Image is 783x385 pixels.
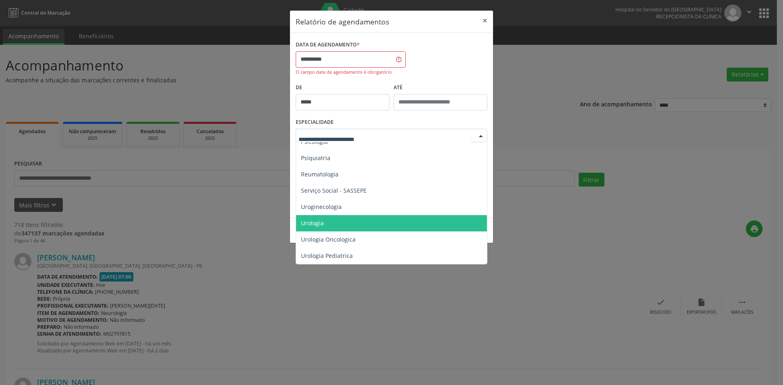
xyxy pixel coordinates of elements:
[296,16,389,27] h5: Relatório de agendamentos
[477,11,493,31] button: Close
[296,116,334,129] label: ESPECIALIDADE
[301,170,338,178] span: Reumatologia
[301,203,342,211] span: Uroginecologia
[301,219,324,227] span: Urologia
[296,81,389,94] label: De
[301,252,353,260] span: Urologia Pediatrica
[301,187,367,194] span: Serviço Social - SASSEPE
[394,81,487,94] label: ATÉ
[301,154,330,162] span: Psiquiatria
[296,39,360,51] label: DATA DE AGENDAMENTO
[296,69,406,76] div: O campo data de agendamento é obrigatório
[301,235,356,243] span: Urologia Oncologica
